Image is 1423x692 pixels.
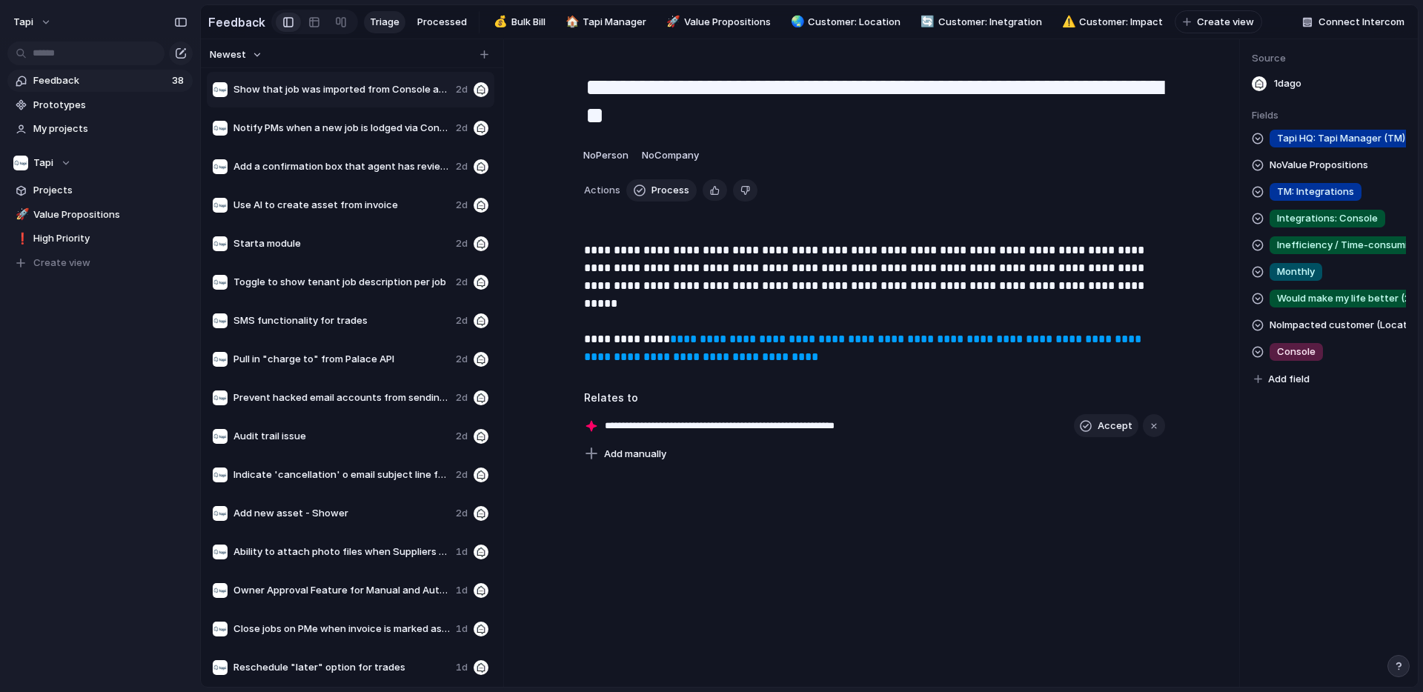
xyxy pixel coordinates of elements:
span: Customer: Inetgration [938,15,1042,30]
a: 🔄Customer: Inetgration [912,11,1048,33]
span: Add new asset - Shower [233,506,450,521]
span: Create view [1197,15,1254,30]
span: Source [1252,51,1406,66]
span: tapi [13,15,33,30]
span: Actions [584,183,620,198]
a: 🚀Value Propositions [7,204,193,226]
span: Ability to attach photo files when Suppliers are uploading quotes and invoices [233,545,450,559]
span: Value Propositions [684,15,771,30]
span: 1d [456,545,468,559]
span: Monthly [1277,265,1315,279]
span: Starta module [233,236,450,251]
span: 2d [456,236,468,251]
span: 2d [456,390,468,405]
button: 🌏 [789,15,803,30]
span: Console [1277,345,1316,359]
span: No Impacted customer (Location) [1270,316,1406,334]
span: 1d [456,583,468,598]
span: 2d [456,121,468,136]
button: 🚀 [13,207,28,222]
button: 🏠 [563,15,578,30]
a: 🏠Tapi Manager [557,11,653,33]
span: Close jobs on PMe when invoice is marked as approved on Tapi [233,622,450,636]
a: 🌏Customer: Location [783,11,907,33]
button: 🚀 [664,15,679,30]
span: Value Propositions [33,207,188,222]
div: 🔄 [921,13,931,30]
span: Toggle to show tenant job description per job [233,275,450,290]
span: Connect Intercom [1318,15,1404,30]
button: Add field [1252,370,1312,389]
button: Add manually [579,444,672,465]
button: Delete [733,179,757,202]
span: Prevent hacked email accounts from sending messages to Tapi work order [233,390,450,405]
span: No Person [583,149,628,161]
a: Triage [364,11,405,33]
span: Integrations: Console [1277,211,1378,226]
button: Create view [1175,10,1262,34]
span: Pull in "charge to" from Palace API [233,352,450,367]
span: Accept [1098,419,1132,433]
span: 2d [456,352,468,367]
span: No Company [642,149,699,161]
span: Add field [1268,372,1310,387]
span: Prototypes [33,98,188,113]
span: 1d [456,622,468,636]
span: Add a confirmation box that agent has reviewed the invoice [233,159,450,174]
span: 2d [456,159,468,174]
button: Create view [7,252,193,274]
a: Prototypes [7,94,193,116]
div: 🏠 [565,13,576,30]
div: ⚠️ [1062,13,1072,30]
span: Processed [417,15,467,30]
a: Projects [7,179,193,202]
button: NoCompany [638,144,703,167]
div: 🌏 [791,13,801,30]
span: Bulk Bill [511,15,545,30]
span: Tapi [33,156,53,170]
a: ❗High Priority [7,227,193,250]
span: Process [651,183,689,198]
span: Customer: Location [808,15,900,30]
span: Use AI to create asset from invoice [233,198,450,213]
span: Fields [1252,108,1406,123]
a: Processed [411,11,473,33]
button: Tapi [7,152,193,174]
span: Indicate 'cancellation' o email subject line for supplier change notification [233,468,450,482]
span: Show that job was imported from Console and Console Tenant app [233,82,450,97]
span: 2d [456,275,468,290]
span: SMS functionality for trades [233,313,450,328]
span: 2d [456,468,468,482]
span: Triage [370,15,399,30]
h2: Feedback [208,13,265,31]
span: Notify PMs when a new job is lodged via Console Tenant app and was imported to [GEOGRAPHIC_DATA] [233,121,450,136]
div: ❗ [16,230,26,247]
span: Reschedule "later" option for trades [233,660,450,675]
span: Tapi HQ: Tapi Manager (TM) [1277,131,1405,146]
div: 🚀 [666,13,677,30]
span: 1d [456,660,468,675]
span: 1d ago [1274,76,1301,91]
span: 38 [172,73,187,88]
button: 💰 [491,15,506,30]
a: 💰Bulk Bill [485,11,551,33]
a: ⚠️Customer: Impact [1054,11,1170,33]
h3: Relates to [584,390,1165,405]
div: 🚀Value Propositions [658,11,777,33]
button: NoPerson [580,144,632,167]
span: 2d [456,82,468,97]
button: ⚠️ [1060,15,1075,30]
button: tapi [7,10,59,34]
button: Process [626,179,697,202]
div: 🚀 [16,206,26,223]
span: Feedback [33,73,167,88]
div: 💰 [494,13,504,30]
span: Projects [33,183,188,198]
button: 🔄 [918,15,933,30]
span: 2d [456,313,468,328]
span: 2d [456,198,468,213]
